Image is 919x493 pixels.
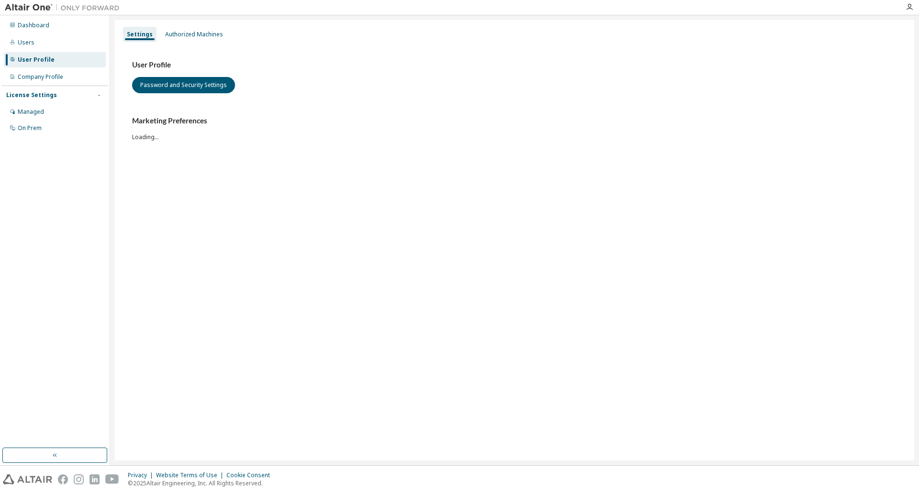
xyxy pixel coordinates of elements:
[90,474,100,484] img: linkedin.svg
[3,474,52,484] img: altair_logo.svg
[18,56,55,64] div: User Profile
[5,3,124,12] img: Altair One
[18,22,49,29] div: Dashboard
[18,73,63,81] div: Company Profile
[128,471,156,479] div: Privacy
[18,39,34,46] div: Users
[6,91,57,99] div: License Settings
[132,116,897,141] div: Loading...
[18,108,44,116] div: Managed
[18,124,42,132] div: On Prem
[128,479,276,487] p: © 2025 Altair Engineering, Inc. All Rights Reserved.
[105,474,119,484] img: youtube.svg
[226,471,276,479] div: Cookie Consent
[132,77,235,93] button: Password and Security Settings
[165,31,223,38] div: Authorized Machines
[127,31,153,38] div: Settings
[132,60,897,70] h3: User Profile
[58,474,68,484] img: facebook.svg
[156,471,226,479] div: Website Terms of Use
[74,474,84,484] img: instagram.svg
[132,116,897,126] h3: Marketing Preferences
